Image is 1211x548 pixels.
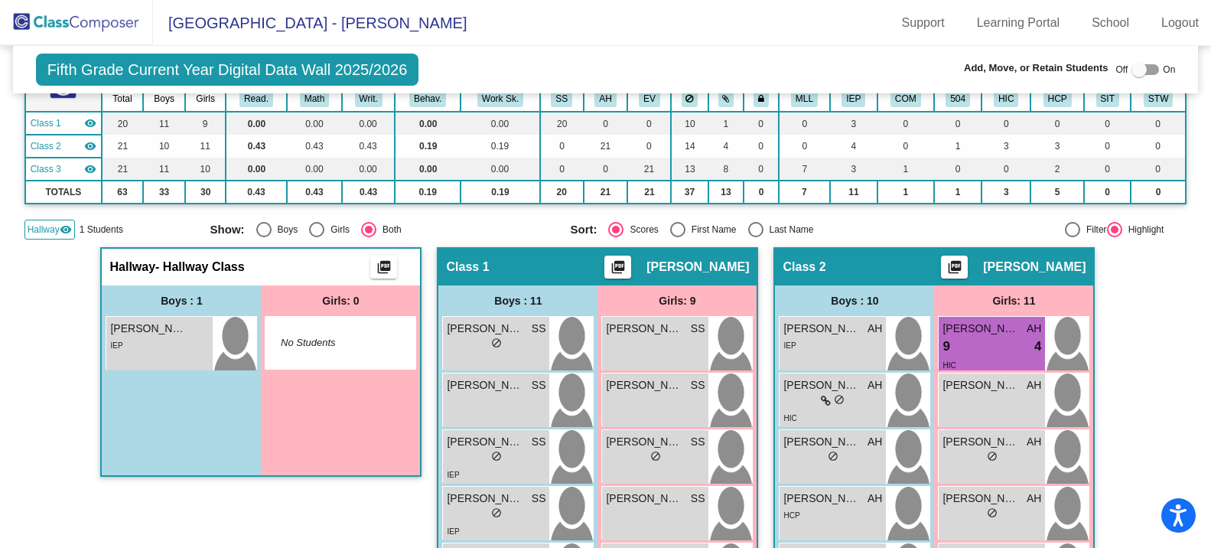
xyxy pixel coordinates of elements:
[110,321,187,337] span: [PERSON_NAME]
[627,135,671,158] td: 0
[744,86,778,112] th: Keep with teacher
[540,86,584,112] th: Samantha Schertenleib
[783,341,796,350] span: IEP
[934,285,1093,316] div: Girls: 11
[570,222,919,237] mat-radio-group: Select an option
[623,223,658,236] div: Scores
[491,507,502,518] span: do_not_disturb_alt
[395,158,461,181] td: 0.00
[287,181,342,204] td: 0.43
[783,434,860,450] span: [PERSON_NAME]
[102,112,143,135] td: 20
[80,223,123,236] span: 1 Students
[60,223,72,236] mat-icon: visibility
[834,394,845,405] span: do_not_disturb_alt
[671,112,708,135] td: 10
[342,158,395,181] td: 0.00
[650,451,661,462] span: do_not_disturb_alt
[1043,90,1072,107] button: HCP
[84,163,96,175] mat-icon: visibility
[994,90,1018,107] button: HIC
[1096,90,1119,107] button: SIT
[942,337,949,357] span: 9
[324,223,350,236] div: Girls
[830,86,877,112] th: Individualized Education Plan
[934,181,982,204] td: 1
[287,135,342,158] td: 0.43
[1149,11,1211,35] a: Logout
[783,491,860,507] span: [PERSON_NAME]
[551,90,572,107] button: SS
[691,491,705,507] span: SS
[981,86,1030,112] th: HICAP
[1131,135,1186,158] td: 0
[226,135,287,158] td: 0.43
[185,158,226,181] td: 10
[942,377,1019,393] span: [PERSON_NAME]
[84,140,96,152] mat-icon: visibility
[287,158,342,181] td: 0.00
[584,158,628,181] td: 0
[981,158,1030,181] td: 0
[594,90,616,107] button: AH
[143,158,186,181] td: 11
[102,135,143,158] td: 21
[639,90,660,107] button: EV
[934,86,982,112] th: 504 Plan
[143,112,186,135] td: 11
[31,139,61,153] span: Class 2
[532,377,546,393] span: SS
[540,181,584,204] td: 20
[744,158,778,181] td: 0
[261,285,420,316] div: Girls: 0
[604,256,631,279] button: Print Students Details
[185,181,226,204] td: 30
[25,112,103,135] td: Samantha Schertenleib - No Class Name
[102,158,143,181] td: 21
[491,451,502,462] span: do_not_disturb_alt
[1030,181,1084,204] td: 5
[890,90,921,107] button: COM
[791,90,818,107] button: MLL
[210,223,245,236] span: Show:
[25,158,103,181] td: Emily VanNess - No Class Name
[744,181,778,204] td: 0
[438,285,597,316] div: Boys : 11
[447,321,523,337] span: [PERSON_NAME]
[934,158,982,181] td: 0
[877,86,934,112] th: Communication IEP
[1030,86,1084,112] th: Health Care Plan
[868,377,882,393] span: AH
[370,256,397,279] button: Print Students Details
[1084,112,1131,135] td: 0
[783,321,860,337] span: [PERSON_NAME]
[300,90,329,107] button: Math
[941,256,968,279] button: Print Students Details
[691,321,705,337] span: SS
[868,434,882,450] span: AH
[153,11,467,35] span: [GEOGRAPHIC_DATA] - [PERSON_NAME]
[763,223,814,236] div: Last Name
[942,321,1019,337] span: [PERSON_NAME]
[31,116,61,130] span: Class 1
[1027,491,1041,507] span: AH
[877,181,934,204] td: 1
[981,112,1030,135] td: 0
[226,158,287,181] td: 0.00
[376,223,402,236] div: Both
[375,259,393,281] mat-icon: picture_as_pdf
[744,135,778,158] td: 0
[708,181,744,204] td: 13
[1084,86,1131,112] th: Student Intervention Team
[226,181,287,204] td: 0.43
[1027,377,1041,393] span: AH
[1084,158,1131,181] td: 0
[1034,337,1041,357] span: 4
[28,223,60,236] span: Hallway
[409,90,446,107] button: Behav.
[830,135,877,158] td: 4
[983,259,1086,275] span: [PERSON_NAME]
[691,434,705,450] span: SS
[1122,223,1164,236] div: Highlight
[461,158,539,181] td: 0.00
